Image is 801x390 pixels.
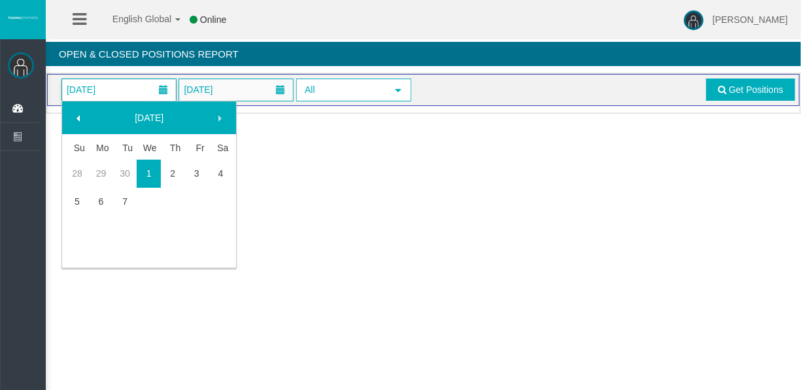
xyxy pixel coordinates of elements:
[200,14,226,25] span: Online
[161,162,185,185] a: 2
[393,85,403,96] span: select
[298,80,386,100] span: All
[65,162,90,185] a: 28
[209,162,233,185] a: 4
[113,136,137,160] th: Tuesday
[65,190,90,213] a: 5
[137,160,161,188] td: Current focused date is Wednesday, October 01, 2025
[95,14,171,24] span: English Global
[7,15,39,20] img: logo.svg
[713,14,788,25] span: [PERSON_NAME]
[113,190,137,213] a: 7
[93,106,205,130] a: [DATE]
[185,162,209,185] a: 3
[180,80,216,99] span: [DATE]
[729,84,783,95] span: Get Positions
[161,136,185,160] th: Thursday
[63,80,99,99] span: [DATE]
[185,136,209,160] th: Friday
[209,136,233,160] th: Saturday
[89,162,113,185] a: 29
[89,190,113,213] a: 6
[684,10,704,30] img: user-image
[137,162,161,185] a: 1
[137,136,161,160] th: Wednesday
[113,162,137,185] a: 30
[46,42,801,66] h4: Open & Closed Positions Report
[89,136,113,160] th: Monday
[65,136,90,160] th: Sunday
